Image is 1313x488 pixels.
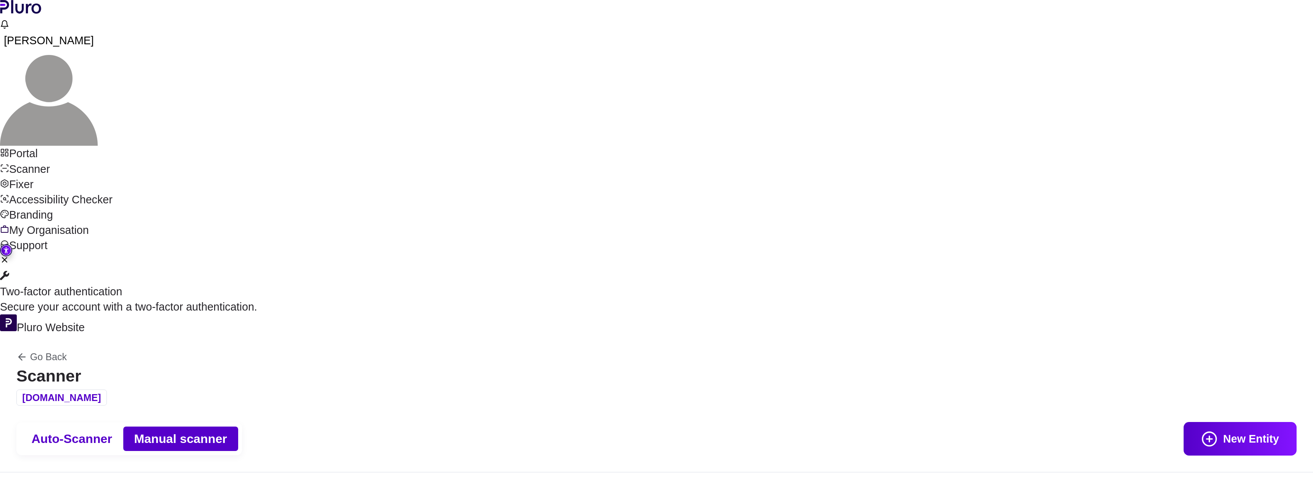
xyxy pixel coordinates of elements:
[16,351,107,362] a: Back to previous screen
[134,431,227,447] span: Manual scanner
[21,427,123,451] button: Auto-Scanner
[4,34,94,47] span: [PERSON_NAME]
[1184,422,1297,456] button: New Entity
[123,427,238,451] button: Manual scanner
[16,368,107,384] h1: Scanner
[31,431,112,447] span: Auto-Scanner
[16,390,107,405] div: [DOMAIN_NAME]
